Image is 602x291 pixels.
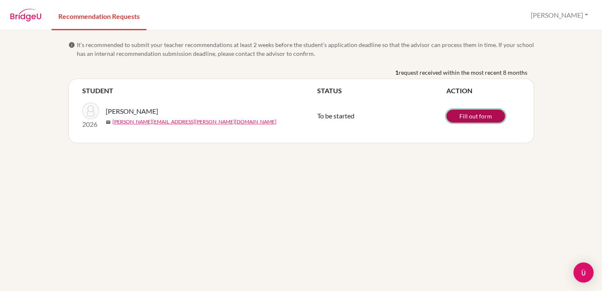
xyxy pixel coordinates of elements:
span: It’s recommended to submit your teacher recommendations at least 2 weeks before the student’s app... [77,40,534,58]
div: Open Intercom Messenger [573,262,594,283]
button: [PERSON_NAME] [527,7,592,23]
span: To be started [317,112,354,120]
img: Ordaz, Sarah [82,102,99,119]
span: info [68,42,75,48]
span: request received within the most recent 8 months [399,68,527,77]
p: 2026 [82,119,99,129]
a: [PERSON_NAME][EMAIL_ADDRESS][PERSON_NAME][DOMAIN_NAME] [112,118,276,126]
th: ACTION [446,86,520,96]
span: mail [106,120,111,125]
a: Recommendation Requests [52,1,146,30]
th: STUDENT [82,86,317,96]
b: 1 [395,68,399,77]
img: BridgeU logo [10,9,42,21]
a: Fill out form [446,110,505,123]
span: [PERSON_NAME] [106,106,158,116]
th: STATUS [317,86,446,96]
